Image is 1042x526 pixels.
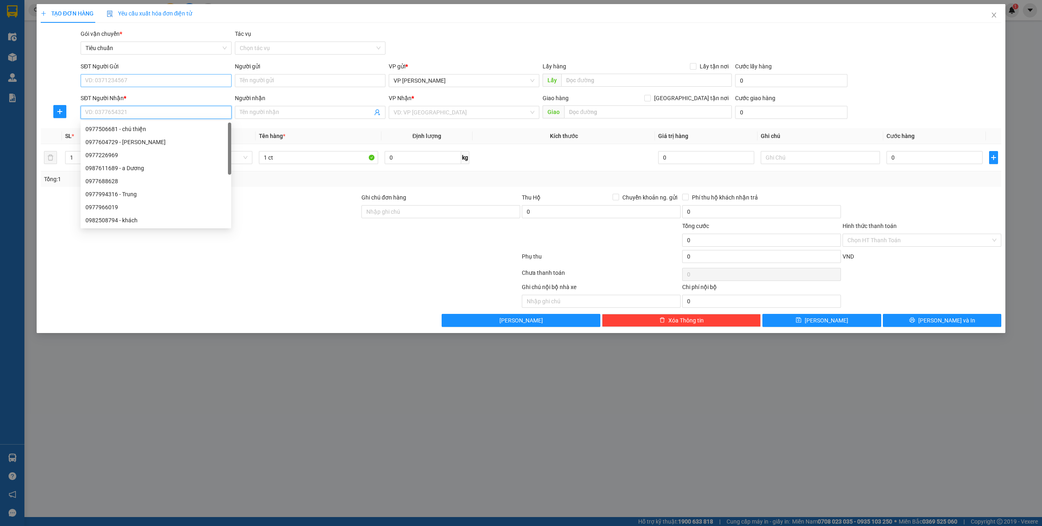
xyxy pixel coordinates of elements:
[389,62,539,71] div: VP gửi
[651,94,732,103] span: [GEOGRAPHIC_DATA] tận nơi
[235,62,385,71] div: Người gửi
[81,123,231,136] div: 0977506681 - chú thiện
[522,295,681,308] input: Nhập ghi chú
[85,138,226,147] div: 0977604729 - [PERSON_NAME]
[757,128,883,144] th: Ghi chú
[522,283,681,295] div: Ghi chú nội bộ nhà xe
[909,317,915,324] span: printer
[81,188,231,201] div: 0977994316 - Trung
[85,203,226,212] div: 0977966019
[619,193,681,202] span: Chuyển khoản ng. gửi
[81,136,231,149] div: 0977604729 - anh hải
[735,63,772,70] label: Cước lấy hàng
[442,314,600,327] button: [PERSON_NAME]
[85,216,226,225] div: 0982508794 - khách
[658,151,754,164] input: 0
[65,133,72,139] span: SL
[735,106,847,119] input: Cước giao hàng
[843,223,897,229] label: Hình thức thanh toán
[543,63,566,70] span: Lấy hàng
[81,31,122,37] span: Gói vận chuyển
[762,314,881,327] button: save[PERSON_NAME]
[658,133,688,139] span: Giá trị hàng
[689,193,761,202] span: Phí thu hộ khách nhận trả
[81,162,231,175] div: 0987611689 - a Dương
[85,164,226,173] div: 0987611689 - a Dương
[668,316,704,325] span: Xóa Thông tin
[805,316,848,325] span: [PERSON_NAME]
[81,62,231,71] div: SĐT Người Gửi
[564,105,732,118] input: Dọc đường
[235,94,385,103] div: Người nhận
[85,151,226,160] div: 0977226969
[107,11,113,17] img: icon
[543,74,561,87] span: Lấy
[989,151,998,164] button: plus
[883,314,1002,327] button: printer[PERSON_NAME] và In
[81,149,231,162] div: 0977226969
[85,190,226,199] div: 0977994316 - Trung
[682,223,709,229] span: Tổng cước
[41,11,46,16] span: plus
[361,205,520,218] input: Ghi chú đơn hàng
[991,12,997,18] span: close
[54,108,66,115] span: plus
[53,105,66,118] button: plus
[659,317,665,324] span: delete
[107,10,193,17] span: Yêu cầu xuất hóa đơn điện tử
[918,316,975,325] span: [PERSON_NAME] và In
[796,317,801,324] span: save
[81,94,231,103] div: SĐT Người Nhận
[461,151,469,164] span: kg
[499,316,543,325] span: [PERSON_NAME]
[843,253,854,260] span: VND
[989,154,998,161] span: plus
[85,42,226,54] span: Tiêu chuẩn
[259,133,285,139] span: Tên hàng
[85,177,226,186] div: 0977688628
[44,175,402,184] div: Tổng: 1
[81,175,231,188] div: 0977688628
[550,133,578,139] span: Kích thước
[522,194,541,201] span: Thu Hộ
[394,75,534,87] span: VP Minh Khai
[887,133,915,139] span: Cước hàng
[696,62,732,71] span: Lấy tận nơi
[602,314,761,327] button: deleteXóa Thông tin
[682,283,841,295] div: Chi phí nội bộ
[81,214,231,227] div: 0982508794 - khách
[761,151,880,164] input: Ghi Chú
[983,4,1005,27] button: Close
[259,151,378,164] input: VD: Bàn, Ghế
[361,194,406,201] label: Ghi chú đơn hàng
[41,10,94,17] span: TẠO ĐƠN HÀNG
[543,95,569,101] span: Giao hàng
[81,201,231,214] div: 0977966019
[735,74,847,87] input: Cước lấy hàng
[44,151,57,164] button: delete
[521,268,681,283] div: Chưa thanh toán
[85,125,226,134] div: 0977506681 - chú thiện
[543,105,564,118] span: Giao
[389,95,412,101] span: VP Nhận
[374,109,381,116] span: user-add
[412,133,441,139] span: Định lượng
[561,74,732,87] input: Dọc đường
[521,252,681,266] div: Phụ thu
[235,31,251,37] label: Tác vụ
[735,95,775,101] label: Cước giao hàng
